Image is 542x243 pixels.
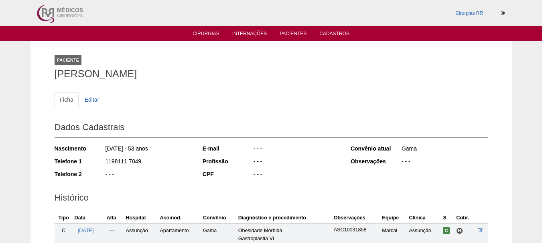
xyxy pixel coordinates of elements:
[73,212,99,224] th: Data
[401,157,488,167] div: - - -
[407,212,441,224] th: Clínica
[193,31,219,39] a: Cirurgias
[99,212,124,224] th: Alta
[380,212,407,224] th: Equipe
[232,31,267,39] a: Internações
[158,212,201,224] th: Acomod.
[332,212,381,224] th: Observações
[203,170,253,178] div: CPF
[55,170,105,178] div: Telefone 2
[253,157,340,167] div: - - -
[55,145,105,153] div: Nascimento
[55,212,73,224] th: Tipo
[501,11,505,16] i: Sair
[237,212,332,224] th: Diagnóstico e procedimento
[351,145,401,153] div: Convênio atual
[55,69,488,79] h1: [PERSON_NAME]
[55,157,105,165] div: Telefone 1
[203,157,253,165] div: Profissão
[203,145,253,153] div: E-mail
[280,31,307,39] a: Pacientes
[443,227,450,234] span: Confirmada
[201,212,237,224] th: Convênio
[334,227,379,233] p: ASC10031858
[319,31,349,39] a: Cadastros
[455,10,483,16] a: Cirurgias RR
[105,170,192,180] div: - - -
[441,212,455,224] th: S
[401,145,488,155] div: Gama
[455,212,476,224] th: Cobr.
[55,92,79,107] a: Ficha
[79,92,105,107] a: Editar
[55,190,488,208] h2: Histórico
[253,170,340,180] div: - - -
[351,157,401,165] div: Observações
[456,227,463,234] span: Hospital
[124,212,158,224] th: Hospital
[78,228,94,233] a: [DATE]
[55,119,488,138] h2: Dados Cadastrais
[55,55,82,65] div: Paciente
[56,227,71,235] div: C
[105,145,192,155] div: [DATE] - 53 anos
[105,157,192,167] div: 1198111 7049
[253,145,340,155] div: - - -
